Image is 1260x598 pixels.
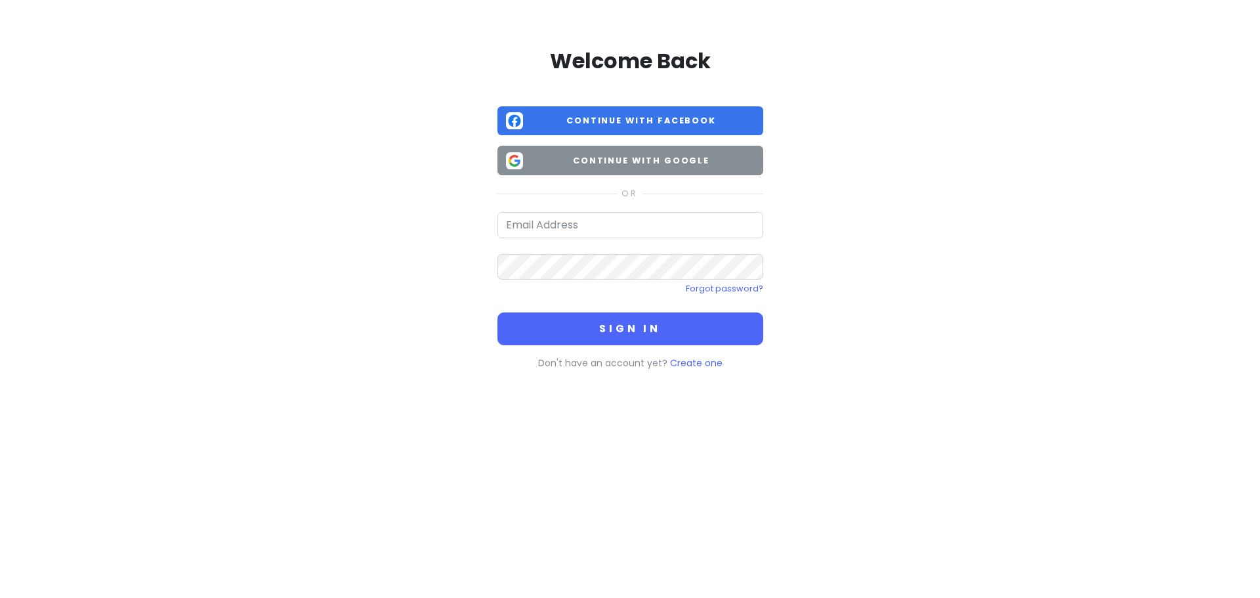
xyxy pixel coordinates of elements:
[497,312,763,345] button: Sign in
[686,283,763,294] a: Forgot password?
[528,154,755,167] span: Continue with Google
[497,212,763,238] input: Email Address
[497,106,763,136] button: Continue with Facebook
[497,47,763,75] h2: Welcome Back
[497,146,763,175] button: Continue with Google
[528,114,755,127] span: Continue with Facebook
[506,112,523,129] img: Facebook logo
[670,356,723,370] a: Create one
[506,152,523,169] img: Google logo
[497,356,763,370] p: Don't have an account yet?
